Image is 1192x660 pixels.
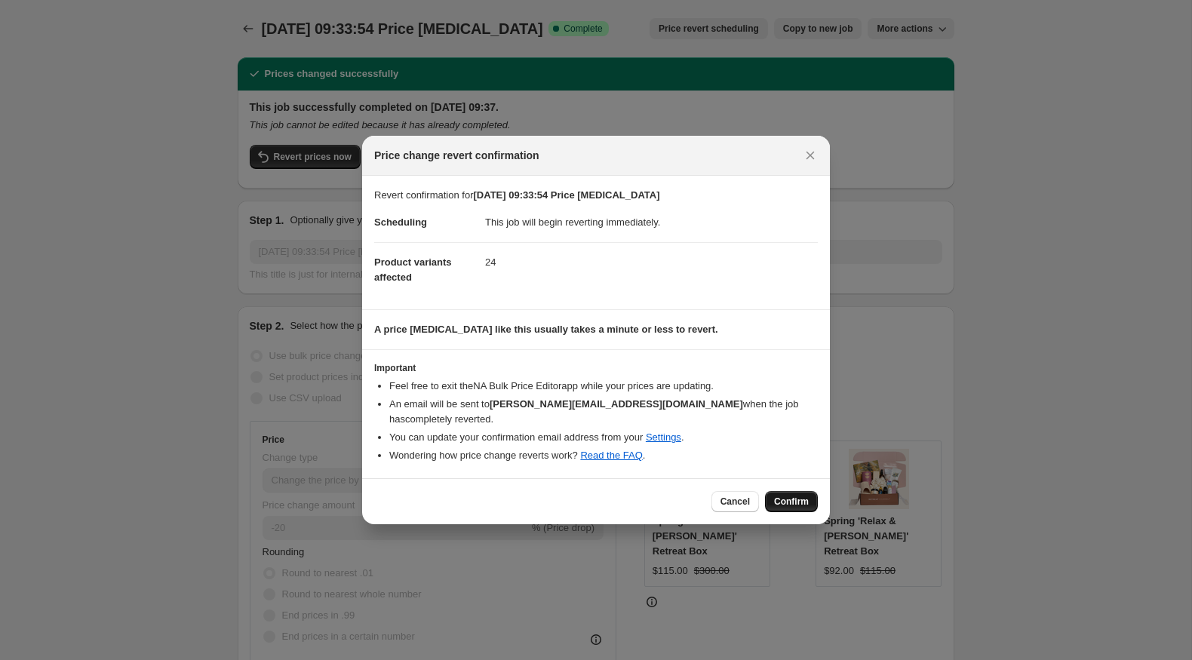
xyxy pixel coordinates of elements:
li: Feel free to exit the NA Bulk Price Editor app while your prices are updating. [389,379,818,394]
span: Price change revert confirmation [374,148,539,163]
button: Cancel [711,491,759,512]
li: An email will be sent to when the job has completely reverted . [389,397,818,427]
button: Confirm [765,491,818,512]
li: Wondering how price change reverts work? . [389,448,818,463]
b: [DATE] 09:33:54 Price [MEDICAL_DATA] [474,189,660,201]
b: [PERSON_NAME][EMAIL_ADDRESS][DOMAIN_NAME] [490,398,743,410]
dd: This job will begin reverting immediately. [485,203,818,242]
b: A price [MEDICAL_DATA] like this usually takes a minute or less to revert. [374,324,718,335]
a: Settings [646,431,681,443]
button: Close [800,145,821,166]
h3: Important [374,362,818,374]
span: Scheduling [374,216,427,228]
span: Confirm [774,496,809,508]
a: Read the FAQ [580,450,642,461]
span: Product variants affected [374,256,452,283]
p: Revert confirmation for [374,188,818,203]
span: Cancel [720,496,750,508]
dd: 24 [485,242,818,282]
li: You can update your confirmation email address from your . [389,430,818,445]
